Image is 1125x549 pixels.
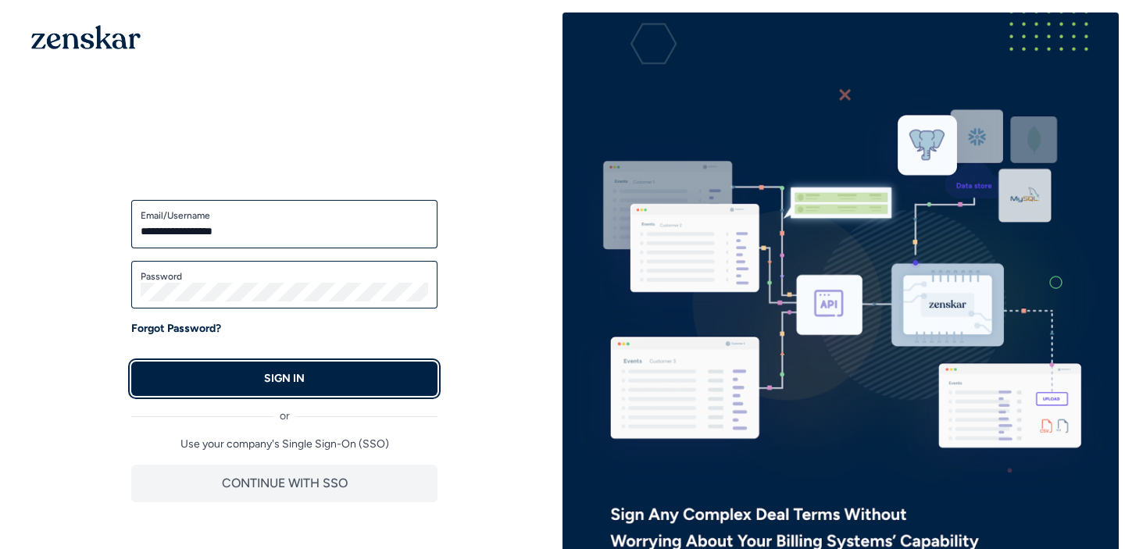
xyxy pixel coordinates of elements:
[141,270,428,283] label: Password
[31,25,141,49] img: 1OGAJ2xQqyY4LXKgY66KYq0eOWRCkrZdAb3gUhuVAqdWPZE9SRJmCz+oDMSn4zDLXe31Ii730ItAGKgCKgCCgCikA4Av8PJUP...
[131,362,437,396] button: SIGN IN
[264,371,305,387] p: SIGN IN
[131,321,221,337] a: Forgot Password?
[131,465,437,502] button: CONTINUE WITH SSO
[131,437,437,452] p: Use your company's Single Sign-On (SSO)
[141,209,428,222] label: Email/Username
[131,396,437,424] div: or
